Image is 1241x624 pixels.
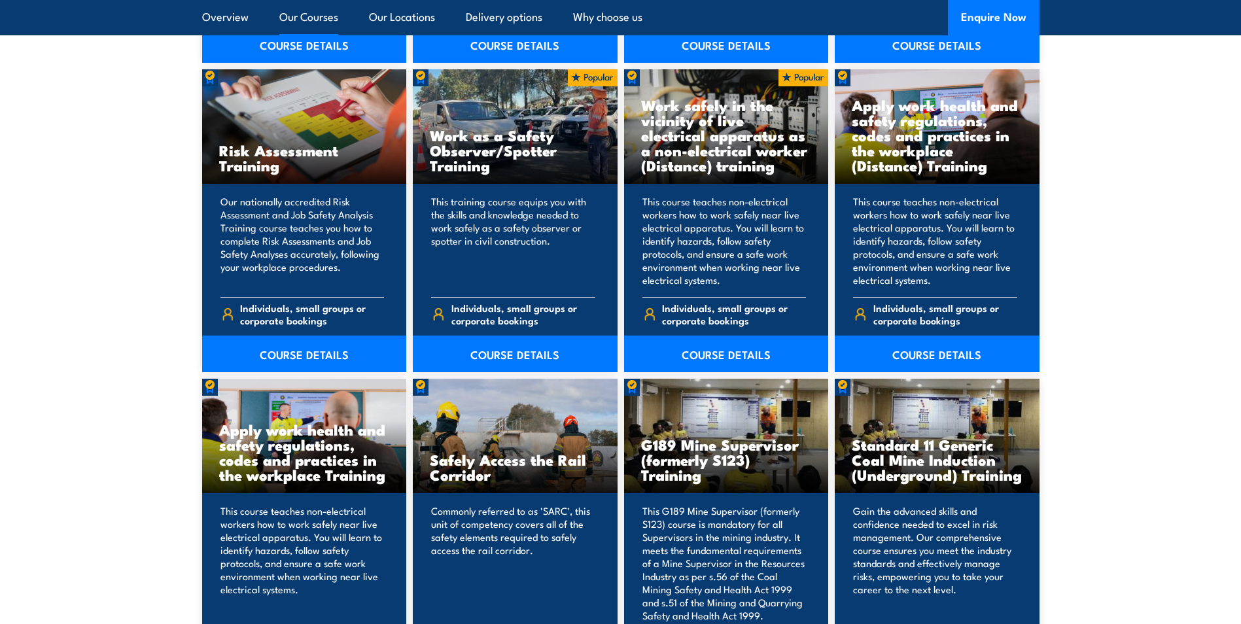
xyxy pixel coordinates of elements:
span: Individuals, small groups or corporate bookings [873,302,1017,326]
p: This G189 Mine Supervisor (formerly S123) course is mandatory for all Supervisors in the mining i... [642,504,807,622]
a: COURSE DETAILS [413,26,618,63]
p: This training course equips you with the skills and knowledge needed to work safely as a safety o... [431,195,595,286]
p: Commonly referred to as 'SARC', this unit of competency covers all of the safety elements require... [431,504,595,622]
p: This course teaches non-electrical workers how to work safely near live electrical apparatus. You... [220,504,385,622]
a: COURSE DETAILS [835,336,1040,372]
h3: Apply work health and safety regulations, codes and practices in the workplace (Distance) Training [852,97,1023,173]
a: COURSE DETAILS [202,336,407,372]
span: Individuals, small groups or corporate bookings [240,302,384,326]
h3: Risk Assessment Training [219,143,390,173]
a: COURSE DETAILS [624,336,829,372]
h3: Work as a Safety Observer/Spotter Training [430,128,601,173]
h3: Standard 11 Generic Coal Mine Induction (Underground) Training [852,437,1023,482]
p: This course teaches non-electrical workers how to work safely near live electrical apparatus. You... [853,195,1017,286]
p: Our nationally accredited Risk Assessment and Job Safety Analysis Training course teaches you how... [220,195,385,286]
a: COURSE DETAILS [413,336,618,372]
a: COURSE DETAILS [624,26,829,63]
h3: Apply work health and safety regulations, codes and practices in the workplace Training [219,422,390,482]
p: Gain the advanced skills and confidence needed to excel in risk management. Our comprehensive cou... [853,504,1017,622]
h3: Work safely in the vicinity of live electrical apparatus as a non-electrical worker (Distance) tr... [641,97,812,173]
h3: G189 Mine Supervisor (formerly S123) Training [641,437,812,482]
span: Individuals, small groups or corporate bookings [662,302,806,326]
a: COURSE DETAILS [202,26,407,63]
h3: Safely Access the Rail Corridor [430,452,601,482]
span: Individuals, small groups or corporate bookings [451,302,595,326]
p: This course teaches non-electrical workers how to work safely near live electrical apparatus. You... [642,195,807,286]
a: COURSE DETAILS [835,26,1040,63]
